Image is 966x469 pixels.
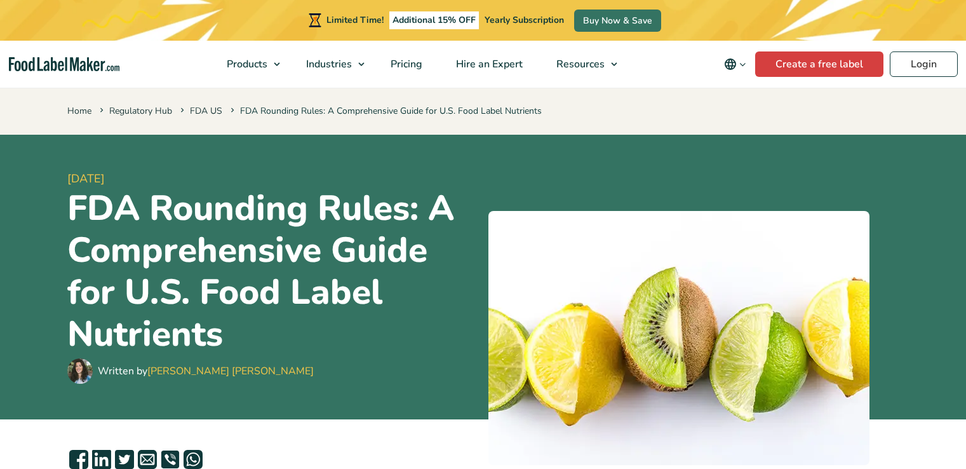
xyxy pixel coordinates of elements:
[387,57,424,71] span: Pricing
[228,105,542,117] span: FDA Rounding Rules: A Comprehensive Guide for U.S. Food Label Nutrients
[223,57,269,71] span: Products
[374,41,436,88] a: Pricing
[452,57,524,71] span: Hire an Expert
[439,41,537,88] a: Hire an Expert
[290,41,371,88] a: Industries
[574,10,661,32] a: Buy Now & Save
[67,187,478,355] h1: FDA Rounding Rules: A Comprehensive Guide for U.S. Food Label Nutrients
[67,105,91,117] a: Home
[109,105,172,117] a: Regulatory Hub
[715,51,755,77] button: Change language
[890,51,958,77] a: Login
[98,364,314,379] div: Written by
[540,41,624,88] a: Resources
[190,105,222,117] a: FDA US
[67,358,93,384] img: Maria Abi Hanna - Food Label Maker
[326,14,384,26] span: Limited Time!
[67,170,478,187] span: [DATE]
[553,57,606,71] span: Resources
[210,41,286,88] a: Products
[389,11,479,29] span: Additional 15% OFF
[755,51,883,77] a: Create a free label
[485,14,564,26] span: Yearly Subscription
[147,364,314,378] a: [PERSON_NAME] [PERSON_NAME]
[9,57,120,72] a: Food Label Maker homepage
[302,57,353,71] span: Industries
